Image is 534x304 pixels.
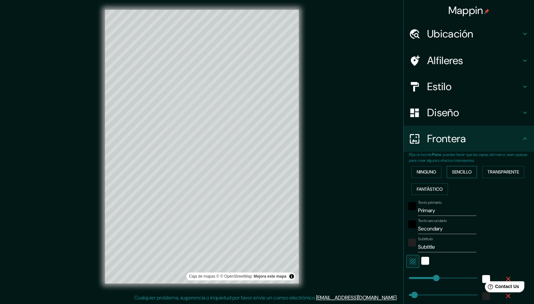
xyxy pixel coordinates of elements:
a: Map feedback [253,274,286,279]
button: white [421,257,429,265]
label: Texto secundario [418,218,447,224]
label: Subtítulo [418,236,433,242]
h4: Frontera [427,132,521,145]
button: Sencillo [447,166,477,178]
div: . [397,294,398,302]
p: Elija un borde. : puedes hacer que las capas del marco sean opacas para crear algunos efectos int... [409,152,534,163]
button: white [482,275,490,283]
div: Alfileres [404,48,534,74]
h4: Estilo [427,80,521,93]
button: Ninguno [411,166,441,178]
a: [EMAIL_ADDRESS][DOMAIN_NAME] [316,294,397,301]
iframe: Help widget launcher [476,279,527,297]
div: Frontera [404,126,534,152]
button: Fantástico [411,183,448,195]
button: Transparente [482,166,524,178]
h4: Diseño [427,106,521,119]
img: pin-icon.png [484,9,489,14]
div: Diseño [404,100,534,126]
button: color-222222 [408,239,416,246]
h4: Alfileres [427,54,521,67]
b: Pista [432,152,441,157]
button: black [408,220,416,228]
a: OpenStreetMap [220,274,252,279]
label: Texto primario [418,200,442,205]
h4: Mappin [448,4,490,17]
button: black [408,202,416,210]
a: Mapbox [189,274,219,279]
p: Cualquier problema, sugerencia o inquietud por favor envíe un correo electrónico . [134,294,397,302]
h4: Ubicación [427,27,521,40]
button: Toggle attribution [288,272,296,280]
div: Ubicación [404,21,534,47]
div: Estilo [404,74,534,100]
div: . [398,294,400,302]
